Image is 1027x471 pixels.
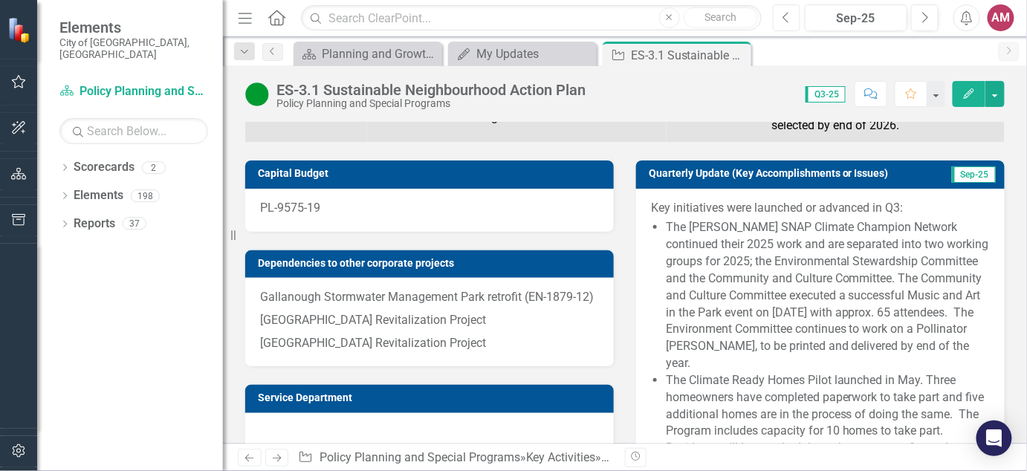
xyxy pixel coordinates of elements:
button: Sep-25 [805,4,907,31]
p: [GEOGRAPHIC_DATA] Revitalization Project [260,332,599,352]
div: Sep-25 [810,10,902,27]
div: 198 [131,189,160,202]
span: Sep-25 [952,166,996,183]
a: Policy Planning and Special Programs [320,450,520,464]
span: Q3-25 [806,86,846,103]
div: » » [298,449,614,467]
li: The [PERSON_NAME] SNAP Climate Champion Network continued their 2025 work and are separated into ... [666,219,990,372]
a: Policy Planning and Special Programs [59,83,208,100]
h3: Capital Budget [258,168,606,179]
input: Search Below... [59,118,208,144]
span: PL-9575-19 [260,201,320,215]
span: Elements [59,19,208,36]
img: ClearPoint Strategy [7,17,33,43]
div: Planning and Growth Management Portfolio Dashboard [322,45,438,63]
a: My Updates [452,45,593,63]
div: Policy Planning and Special Programs [276,98,586,109]
a: Key Activities [526,450,596,464]
div: ES-3.1 Sustainable Neighbourhood Action Plan [631,46,748,65]
h3: Dependencies to other corporate projects [258,258,606,269]
h3: Service Department [258,392,606,403]
span: Search [704,11,736,23]
p: Gallanough Stormwater Management Park retrofit (EN-1879-12) [260,289,599,309]
a: Reports [74,215,115,233]
h3: Quarterly Update (Key Accomplishments or Issues) [649,168,942,179]
div: ES-3.1 Sustainable Neighbourhood Action Plan [276,82,586,98]
button: Search [684,7,758,28]
div: 2 [142,161,166,174]
a: Scorecards [74,159,135,176]
button: AM [988,4,1014,31]
small: City of [GEOGRAPHIC_DATA], [GEOGRAPHIC_DATA] [59,36,208,61]
input: Search ClearPoint... [301,5,762,31]
img: Proceeding as Anticipated [245,82,269,106]
a: Planning and Growth Management Portfolio Dashboard [297,45,438,63]
div: 37 [123,218,146,230]
p: [GEOGRAPHIC_DATA] Revitalization Project [260,309,599,332]
div: Open Intercom Messenger [976,420,1012,456]
p: Key initiatives were launched or advanced in Q3: [651,200,990,217]
a: Elements [74,187,123,204]
div: My Updates [476,45,593,63]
